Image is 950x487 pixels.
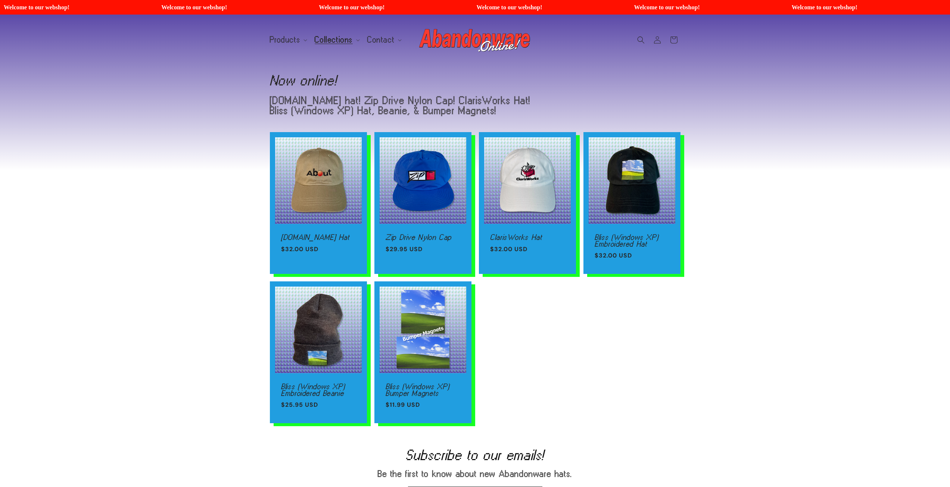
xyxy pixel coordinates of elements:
summary: Search [633,32,649,48]
span: Products [270,37,300,43]
span: Welcome to our webshop! [318,4,466,11]
img: Abandonware [419,25,531,55]
span: Welcome to our webshop! [3,4,151,11]
a: [DOMAIN_NAME] Hat [281,234,356,241]
h1: Now online! [270,74,680,86]
a: ClarisWorks Hat [490,234,565,241]
summary: Collections [310,32,363,48]
h2: Subscribe to our emails! [34,449,916,461]
span: Contact [367,37,395,43]
summary: Products [265,32,311,48]
a: Bliss (Windows XP) Embroidered Hat [595,234,669,247]
span: Welcome to our webshop! [476,4,624,11]
summary: Contact [363,32,405,48]
span: Welcome to our webshop! [791,4,939,11]
span: Collections [315,37,353,43]
span: Welcome to our webshop! [161,4,309,11]
span: Welcome to our webshop! [634,4,782,11]
a: Bliss (Windows XP) Bumper Magnets [386,383,460,396]
p: Be the first to know about new Abandonware hats. [345,468,606,479]
a: Zip Drive Nylon Cap [386,234,460,241]
a: Abandonware [416,22,534,57]
p: [DOMAIN_NAME] hat! Zip Drive Nylon Cap! ClarisWorks Hat! Bliss (Windows XP) Hat, Beanie, & Bumper... [270,96,543,116]
a: Bliss (Windows XP) Embroidered Beanie [281,383,356,396]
